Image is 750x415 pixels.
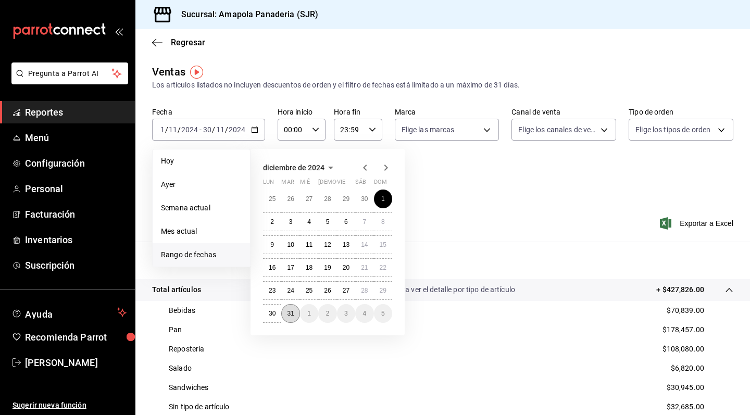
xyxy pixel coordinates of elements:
[635,124,710,135] span: Elige los tipos de orden
[374,235,392,254] button: 15 de diciembre de 2024
[281,304,299,323] button: 31 de diciembre de 2024
[324,287,331,294] abbr: 26 de diciembre de 2024
[318,304,336,323] button: 2 de enero de 2025
[263,258,281,277] button: 16 de diciembre de 2024
[300,190,318,208] button: 27 de noviembre de 2024
[374,281,392,300] button: 29 de diciembre de 2024
[169,324,182,335] p: Pan
[169,305,195,316] p: Bebidas
[216,125,225,134] input: --
[270,218,274,225] abbr: 2 de diciembre de 2024
[667,382,704,393] p: $30,945.00
[263,161,337,174] button: diciembre de 2024
[152,80,733,91] div: Los artículos listados no incluyen descuentos de orden y el filtro de fechas está limitado a un m...
[374,212,392,231] button: 8 de diciembre de 2024
[25,131,127,145] span: Menú
[203,125,212,134] input: --
[281,179,294,190] abbr: martes
[281,212,299,231] button: 3 de diciembre de 2024
[287,310,294,317] abbr: 31 de diciembre de 2024
[334,108,382,116] label: Hora fin
[337,235,355,254] button: 13 de diciembre de 2024
[300,212,318,231] button: 4 de diciembre de 2024
[25,233,127,247] span: Inventarios
[287,264,294,271] abbr: 17 de diciembre de 2024
[361,241,368,248] abbr: 14 de diciembre de 2024
[300,281,318,300] button: 25 de diciembre de 2024
[152,37,205,47] button: Regresar
[361,195,368,203] abbr: 30 de noviembre de 2024
[161,156,242,167] span: Hoy
[361,287,368,294] abbr: 28 de diciembre de 2024
[380,287,386,294] abbr: 29 de diciembre de 2024
[25,356,127,370] span: [PERSON_NAME]
[169,401,230,412] p: Sin tipo de artículo
[25,105,127,119] span: Reportes
[355,235,373,254] button: 14 de diciembre de 2024
[11,62,128,84] button: Pregunta a Parrot AI
[656,284,704,295] p: + $427,826.00
[263,281,281,300] button: 23 de diciembre de 2024
[662,324,704,335] p: $178,457.00
[318,258,336,277] button: 19 de diciembre de 2024
[300,304,318,323] button: 1 de enero de 2025
[281,281,299,300] button: 24 de diciembre de 2024
[374,304,392,323] button: 5 de enero de 2025
[343,287,349,294] abbr: 27 de diciembre de 2024
[278,108,326,116] label: Hora inicio
[318,281,336,300] button: 26 de diciembre de 2024
[25,306,113,319] span: Ayuda
[173,8,318,21] h3: Sucursal: Amapola Panaderia (SJR)
[263,164,324,172] span: diciembre de 2024
[374,258,392,277] button: 22 de diciembre de 2024
[28,68,112,79] span: Pregunta a Parrot AI
[362,218,366,225] abbr: 7 de diciembre de 2024
[306,264,312,271] abbr: 18 de diciembre de 2024
[306,195,312,203] abbr: 27 de noviembre de 2024
[318,235,336,254] button: 12 de diciembre de 2024
[269,287,276,294] abbr: 23 de diciembre de 2024
[161,203,242,213] span: Semana actual
[300,258,318,277] button: 18 de diciembre de 2024
[318,190,336,208] button: 28 de noviembre de 2024
[355,190,373,208] button: 30 de noviembre de 2024
[362,310,366,317] abbr: 4 de enero de 2025
[25,207,127,221] span: Facturación
[212,125,215,134] span: /
[165,125,168,134] span: /
[281,235,299,254] button: 10 de diciembre de 2024
[25,330,127,344] span: Recomienda Parrot
[263,190,281,208] button: 25 de noviembre de 2024
[318,179,380,190] abbr: jueves
[169,382,208,393] p: Sandwiches
[161,179,242,190] span: Ayer
[152,64,185,80] div: Ventas
[169,363,192,374] p: Salado
[306,241,312,248] abbr: 11 de diciembre de 2024
[300,179,310,190] abbr: miércoles
[263,235,281,254] button: 9 de diciembre de 2024
[12,400,127,411] span: Sugerir nueva función
[380,241,386,248] abbr: 15 de diciembre de 2024
[161,249,242,260] span: Rango de fechas
[152,254,733,267] p: Resumen
[355,304,373,323] button: 4 de enero de 2025
[518,124,597,135] span: Elige los canales de venta
[374,179,387,190] abbr: domingo
[287,241,294,248] abbr: 10 de diciembre de 2024
[289,218,293,225] abbr: 3 de diciembre de 2024
[168,125,178,134] input: --
[395,108,499,116] label: Marca
[381,195,385,203] abbr: 1 de diciembre de 2024
[343,195,349,203] abbr: 29 de noviembre de 2024
[667,401,704,412] p: $32,685.00
[662,217,733,230] span: Exportar a Excel
[344,218,348,225] abbr: 6 de diciembre de 2024
[361,264,368,271] abbr: 21 de diciembre de 2024
[355,258,373,277] button: 21 de diciembre de 2024
[671,363,704,374] p: $6,820.00
[263,179,274,190] abbr: lunes
[181,125,198,134] input: ----
[662,344,704,355] p: $108,080.00
[190,66,203,79] button: Tooltip marker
